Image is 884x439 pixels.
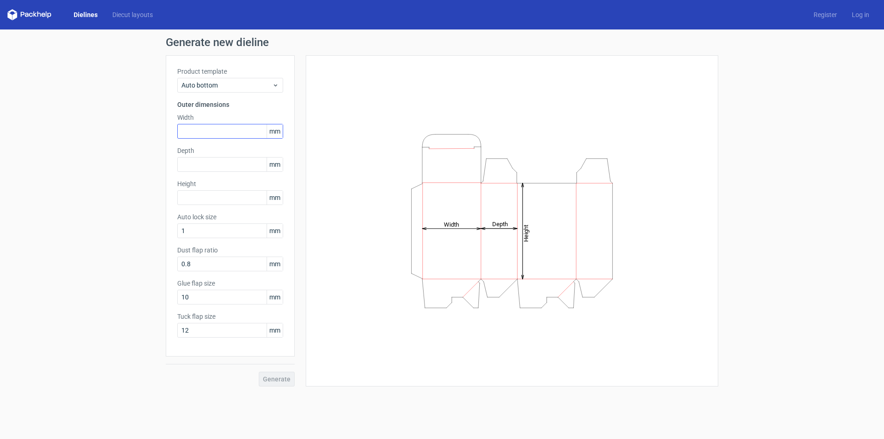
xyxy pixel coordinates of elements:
span: mm [267,323,283,337]
span: mm [267,124,283,138]
span: mm [267,290,283,304]
h3: Outer dimensions [177,100,283,109]
a: Diecut layouts [105,10,160,19]
tspan: Width [444,221,459,228]
tspan: Height [523,224,529,241]
label: Height [177,179,283,188]
span: mm [267,257,283,271]
span: mm [267,191,283,205]
a: Register [806,10,844,19]
a: Dielines [66,10,105,19]
label: Glue flap size [177,279,283,288]
span: mm [267,158,283,171]
span: Auto bottom [181,81,272,90]
a: Log in [844,10,877,19]
label: Depth [177,146,283,155]
tspan: Depth [492,221,508,228]
label: Tuck flap size [177,312,283,321]
h1: Generate new dieline [166,37,718,48]
label: Product template [177,67,283,76]
span: mm [267,224,283,238]
label: Width [177,113,283,122]
label: Dust flap ratio [177,246,283,255]
label: Auto lock size [177,212,283,222]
